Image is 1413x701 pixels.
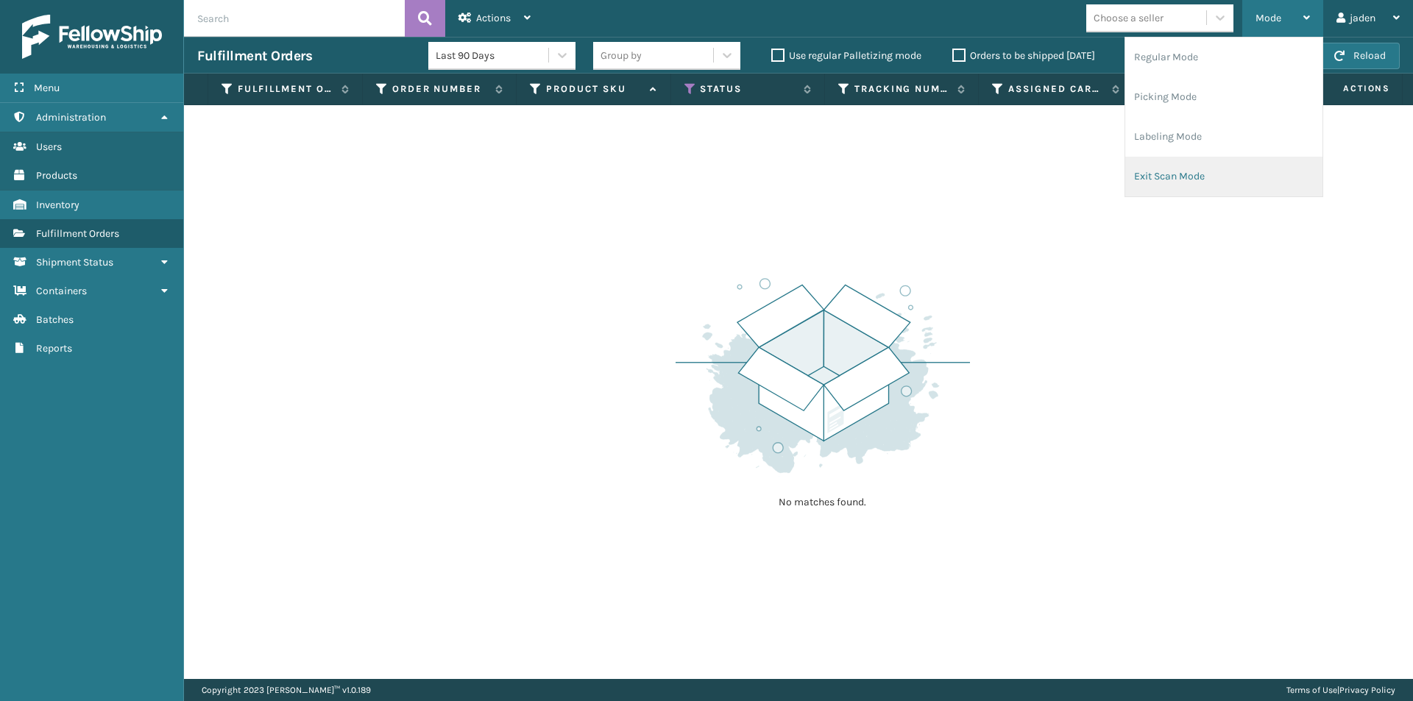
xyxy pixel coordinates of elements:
[476,12,511,24] span: Actions
[771,49,921,62] label: Use regular Palletizing mode
[36,285,87,297] span: Containers
[36,313,74,326] span: Batches
[36,199,79,211] span: Inventory
[202,679,371,701] p: Copyright 2023 [PERSON_NAME]™ v 1.0.189
[1125,157,1322,196] li: Exit Scan Mode
[436,48,550,63] div: Last 90 Days
[1125,117,1322,157] li: Labeling Mode
[34,82,60,94] span: Menu
[1125,77,1322,117] li: Picking Mode
[36,140,62,153] span: Users
[1339,685,1395,695] a: Privacy Policy
[197,47,312,65] h3: Fulfillment Orders
[1256,12,1281,24] span: Mode
[1094,10,1164,26] div: Choose a seller
[22,15,162,59] img: logo
[36,169,77,182] span: Products
[601,48,642,63] div: Group by
[1008,82,1104,96] label: Assigned Carrier Service
[952,49,1095,62] label: Orders to be shipped [DATE]
[1286,685,1337,695] a: Terms of Use
[700,82,796,96] label: Status
[36,256,113,268] span: Shipment Status
[1292,76,1399,101] span: Actions
[392,82,488,96] label: Order Number
[854,82,950,96] label: Tracking Number
[36,111,106,124] span: Administration
[238,82,333,96] label: Fulfillment Order Id
[1125,38,1322,77] li: Regular Mode
[1286,679,1395,701] div: |
[36,342,72,355] span: Reports
[546,82,642,96] label: Product SKU
[1320,43,1400,69] button: Reload
[36,227,119,240] span: Fulfillment Orders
